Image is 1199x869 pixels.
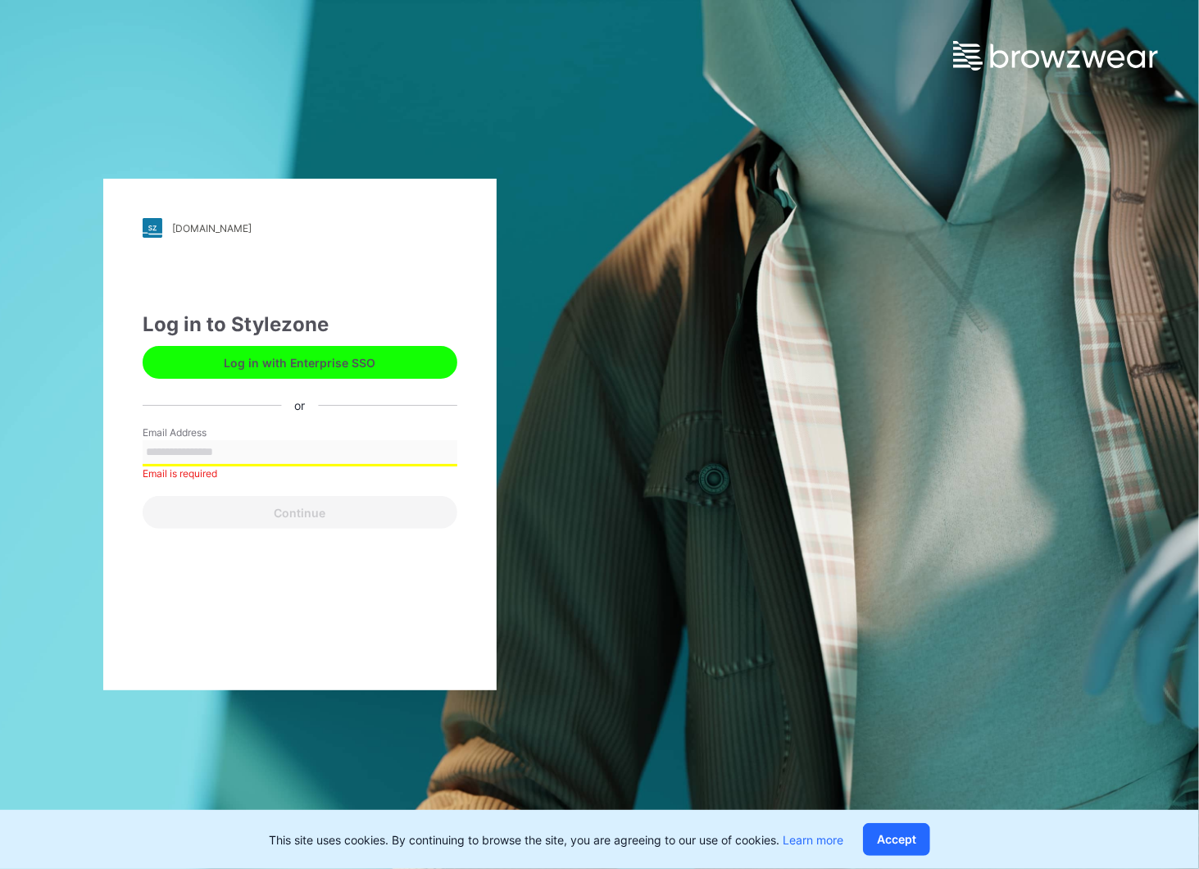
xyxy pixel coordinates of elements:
[143,218,457,238] a: [DOMAIN_NAME]
[953,41,1158,71] img: browzwear-logo.e42bd6dac1945053ebaf764b6aa21510.svg
[143,466,457,481] div: Email is required
[269,831,843,849] p: This site uses cookies. By continuing to browse the site, you are agreeing to our use of cookies.
[143,425,257,440] label: Email Address
[863,823,930,856] button: Accept
[172,222,252,234] div: [DOMAIN_NAME]
[143,218,162,238] img: stylezone-logo.562084cfcfab977791bfbf7441f1a819.svg
[143,346,457,379] button: Log in with Enterprise SSO
[281,397,318,414] div: or
[143,310,457,339] div: Log in to Stylezone
[783,833,843,847] a: Learn more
